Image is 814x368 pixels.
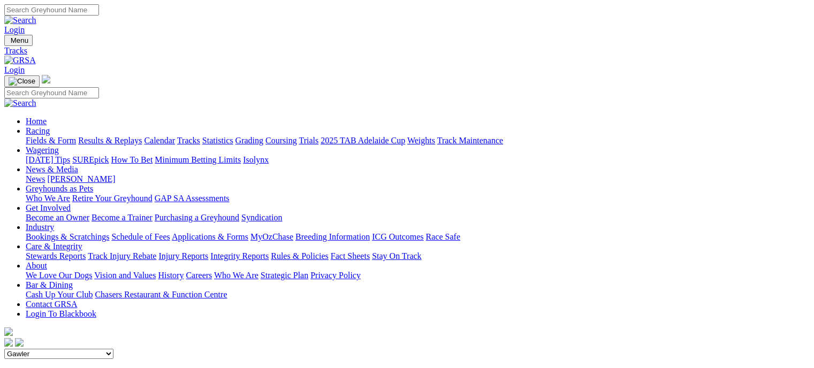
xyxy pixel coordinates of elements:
a: Track Maintenance [437,136,503,145]
a: Home [26,117,47,126]
button: Toggle navigation [4,75,40,87]
a: Login [4,65,25,74]
a: Login To Blackbook [26,309,96,318]
a: Racing [26,126,50,135]
a: Bookings & Scratchings [26,232,109,241]
img: logo-grsa-white.png [42,75,50,83]
a: Bar & Dining [26,280,73,289]
a: Results & Replays [78,136,142,145]
a: Become a Trainer [92,213,153,222]
a: Tracks [4,46,810,56]
div: About [26,271,810,280]
a: History [158,271,184,280]
div: Industry [26,232,810,242]
span: Menu [11,36,28,44]
a: Careers [186,271,212,280]
a: [DATE] Tips [26,155,70,164]
a: Minimum Betting Limits [155,155,241,164]
a: We Love Our Dogs [26,271,92,280]
a: Coursing [265,136,297,145]
a: Wagering [26,145,59,155]
a: 2025 TAB Adelaide Cup [321,136,405,145]
a: Race Safe [425,232,460,241]
a: SUREpick [72,155,109,164]
a: Statistics [202,136,233,145]
a: Tracks [177,136,200,145]
a: Schedule of Fees [111,232,170,241]
a: Weights [407,136,435,145]
a: Contact GRSA [26,300,77,309]
input: Search [4,4,99,16]
img: twitter.svg [15,338,24,347]
a: Become an Owner [26,213,89,222]
a: [PERSON_NAME] [47,174,115,183]
a: Get Involved [26,203,71,212]
div: Bar & Dining [26,290,810,300]
a: Cash Up Your Club [26,290,93,299]
a: Applications & Forms [172,232,248,241]
img: Search [4,98,36,108]
a: Calendar [144,136,175,145]
a: Privacy Policy [310,271,361,280]
a: About [26,261,47,270]
a: Retire Your Greyhound [72,194,153,203]
a: GAP SA Assessments [155,194,230,203]
input: Search [4,87,99,98]
div: Care & Integrity [26,251,810,261]
img: Search [4,16,36,25]
img: GRSA [4,56,36,65]
a: Industry [26,223,54,232]
a: Track Injury Rebate [88,251,156,260]
a: Breeding Information [295,232,370,241]
a: News & Media [26,165,78,174]
a: Greyhounds as Pets [26,184,93,193]
a: Chasers Restaurant & Function Centre [95,290,227,299]
a: Grading [235,136,263,145]
a: Fact Sheets [331,251,370,260]
a: Stewards Reports [26,251,86,260]
a: Syndication [241,213,282,222]
a: How To Bet [111,155,153,164]
a: Login [4,25,25,34]
a: Who We Are [26,194,70,203]
a: News [26,174,45,183]
a: Isolynx [243,155,269,164]
div: Greyhounds as Pets [26,194,810,203]
img: Close [9,77,35,86]
div: News & Media [26,174,810,184]
a: Vision and Values [94,271,156,280]
a: Care & Integrity [26,242,82,251]
a: Rules & Policies [271,251,329,260]
button: Toggle navigation [4,35,33,46]
a: Integrity Reports [210,251,269,260]
div: Racing [26,136,810,145]
a: Stay On Track [372,251,421,260]
a: Injury Reports [158,251,208,260]
a: Strategic Plan [261,271,308,280]
a: Purchasing a Greyhound [155,213,239,222]
div: Get Involved [26,213,810,223]
img: logo-grsa-white.png [4,327,13,336]
a: Fields & Form [26,136,76,145]
img: facebook.svg [4,338,13,347]
a: Trials [299,136,318,145]
a: Who We Are [214,271,258,280]
div: Wagering [26,155,810,165]
a: ICG Outcomes [372,232,423,241]
a: MyOzChase [250,232,293,241]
